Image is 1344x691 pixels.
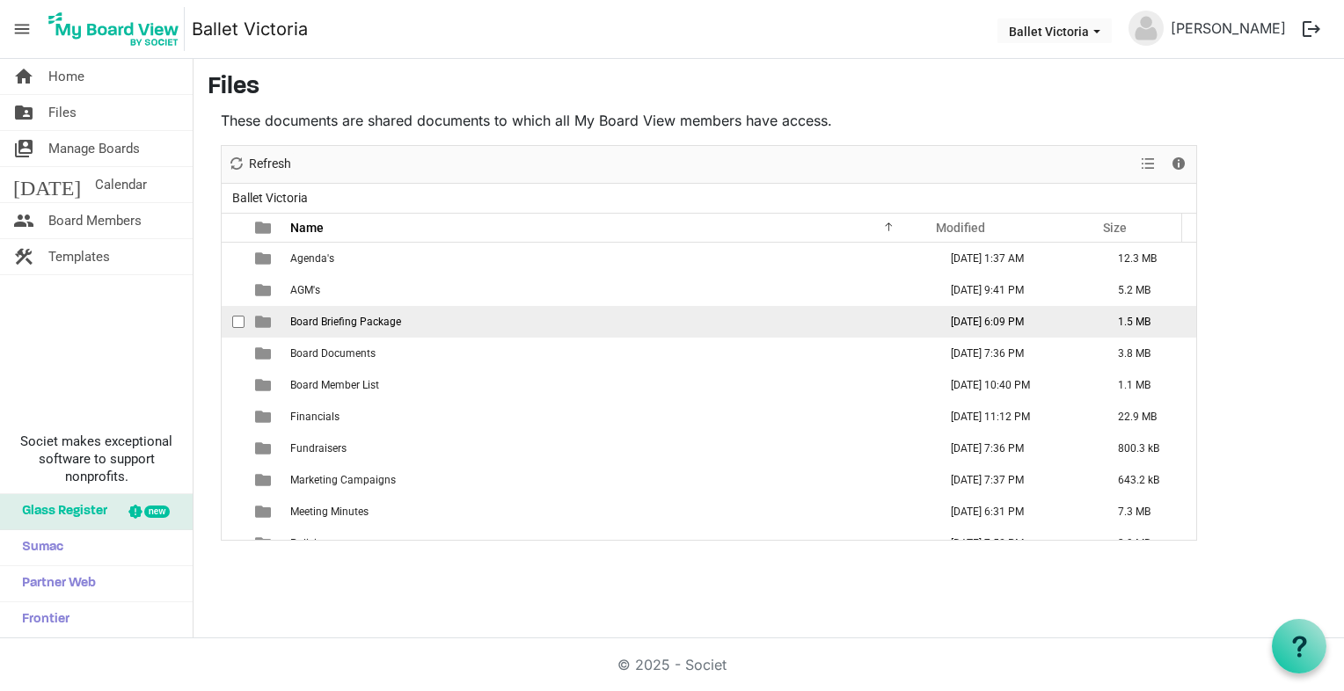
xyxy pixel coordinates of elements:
[285,338,932,369] td: Board Documents is template cell column header Name
[245,401,285,433] td: is template cell column header type
[932,274,1099,306] td: December 02, 2024 9:41 PM column header Modified
[290,221,324,235] span: Name
[222,496,245,527] td: checkbox
[222,306,245,338] td: checkbox
[222,338,245,369] td: checkbox
[245,496,285,527] td: is template cell column header type
[285,306,932,338] td: Board Briefing Package is template cell column header Name
[1099,306,1196,338] td: 1.5 MB is template cell column header Size
[222,369,245,401] td: checkbox
[290,442,347,455] span: Fundraisers
[290,252,334,265] span: Agenda's
[290,284,320,296] span: AGM's
[285,401,932,433] td: Financials is template cell column header Name
[1137,153,1158,175] button: View dropdownbutton
[229,187,311,209] span: Ballet Victoria
[222,243,245,274] td: checkbox
[222,146,297,183] div: Refresh
[1099,464,1196,496] td: 643.2 kB is template cell column header Size
[13,59,34,94] span: home
[43,7,192,51] a: My Board View Logo
[932,496,1099,527] td: August 27, 2025 6:31 PM column header Modified
[13,167,81,202] span: [DATE]
[932,464,1099,496] td: November 12, 2024 7:37 PM column header Modified
[208,73,1330,103] h3: Files
[285,496,932,527] td: Meeting Minutes is template cell column header Name
[48,131,140,166] span: Manage Boards
[290,537,327,549] span: Policies
[222,274,245,306] td: checkbox
[1099,274,1196,306] td: 5.2 MB is template cell column header Size
[932,243,1099,274] td: April 30, 2025 1:37 AM column header Modified
[48,239,110,274] span: Templates
[932,369,1099,401] td: November 20, 2024 10:40 PM column header Modified
[1099,496,1196,527] td: 7.3 MB is template cell column header Size
[932,401,1099,433] td: June 24, 2025 11:12 PM column header Modified
[932,433,1099,464] td: November 12, 2024 7:36 PM column header Modified
[1099,369,1196,401] td: 1.1 MB is template cell column header Size
[245,464,285,496] td: is template cell column header type
[1099,243,1196,274] td: 12.3 MB is template cell column header Size
[290,411,340,423] span: Financials
[247,153,293,175] span: Refresh
[245,274,285,306] td: is template cell column header type
[245,433,285,464] td: is template cell column header type
[13,239,34,274] span: construction
[1103,221,1127,235] span: Size
[285,433,932,464] td: Fundraisers is template cell column header Name
[222,433,245,464] td: checkbox
[932,306,1099,338] td: February 01, 2022 6:09 PM column header Modified
[245,306,285,338] td: is template cell column header type
[285,464,932,496] td: Marketing Campaigns is template cell column header Name
[48,203,142,238] span: Board Members
[13,131,34,166] span: switch_account
[932,338,1099,369] td: November 12, 2024 7:36 PM column header Modified
[225,153,295,175] button: Refresh
[13,95,34,130] span: folder_shared
[1099,527,1196,559] td: 3.9 MB is template cell column header Size
[13,602,69,637] span: Frontier
[48,95,77,130] span: Files
[290,474,396,486] span: Marketing Campaigns
[222,464,245,496] td: checkbox
[245,527,285,559] td: is template cell column header type
[245,243,285,274] td: is template cell column header type
[290,506,369,518] span: Meeting Minutes
[13,494,107,529] span: Glass Register
[48,59,84,94] span: Home
[1099,401,1196,433] td: 22.9 MB is template cell column header Size
[192,11,308,47] a: Ballet Victoria
[290,347,376,360] span: Board Documents
[285,243,932,274] td: Agenda's is template cell column header Name
[221,110,1197,131] p: These documents are shared documents to which all My Board View members have access.
[95,167,147,202] span: Calendar
[13,530,63,565] span: Sumac
[144,506,170,518] div: new
[13,203,34,238] span: people
[936,221,985,235] span: Modified
[1129,11,1164,46] img: no-profile-picture.svg
[1164,146,1194,183] div: Details
[245,369,285,401] td: is template cell column header type
[1167,153,1191,175] button: Details
[997,18,1112,43] button: Ballet Victoria dropdownbutton
[1293,11,1330,47] button: logout
[290,379,379,391] span: Board Member List
[245,338,285,369] td: is template cell column header type
[222,527,245,559] td: checkbox
[1099,338,1196,369] td: 3.8 MB is template cell column header Size
[285,527,932,559] td: Policies is template cell column header Name
[932,527,1099,559] td: August 11, 2025 7:52 PM column header Modified
[1099,433,1196,464] td: 800.3 kB is template cell column header Size
[1134,146,1164,183] div: View
[290,316,401,328] span: Board Briefing Package
[1164,11,1293,46] a: [PERSON_NAME]
[222,401,245,433] td: checkbox
[285,274,932,306] td: AGM's is template cell column header Name
[5,12,39,46] span: menu
[13,566,96,601] span: Partner Web
[43,7,185,51] img: My Board View Logo
[285,369,932,401] td: Board Member List is template cell column header Name
[617,656,727,673] a: © 2025 - Societ
[8,433,185,485] span: Societ makes exceptional software to support nonprofits.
